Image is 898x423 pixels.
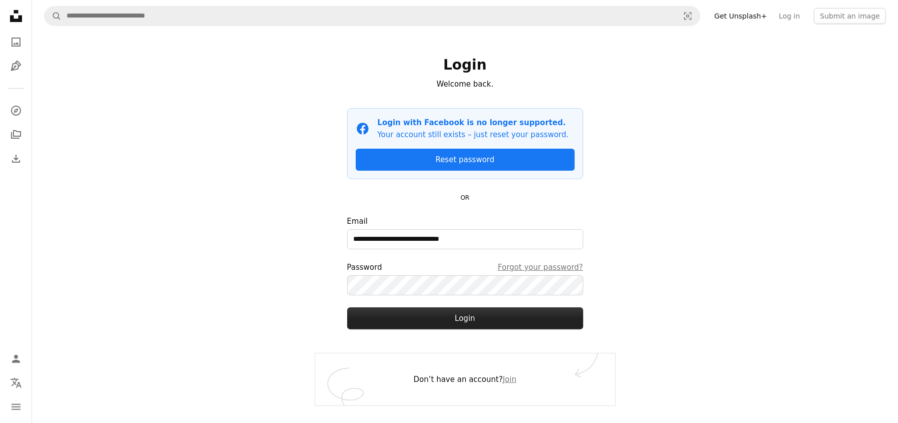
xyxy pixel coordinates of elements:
p: Login with Facebook is no longer supported. [378,117,569,129]
button: Submit an image [814,8,886,24]
form: Find visuals sitewide [44,6,700,26]
button: Visual search [676,7,700,26]
a: Forgot your password? [498,261,583,273]
a: Photos [6,32,26,52]
a: Collections [6,125,26,145]
div: Don’t have an account? [315,353,615,405]
a: Home — Unsplash [6,6,26,28]
small: OR [461,194,470,201]
div: Password [347,261,583,273]
button: Menu [6,397,26,417]
a: Illustrations [6,56,26,76]
a: Explore [6,101,26,121]
p: Welcome back. [347,78,583,90]
a: Get Unsplash+ [708,8,773,24]
input: PasswordForgot your password? [347,275,583,295]
label: Email [347,215,583,249]
button: Login [347,307,583,329]
a: Join [503,375,516,384]
p: Your account still exists – just reset your password. [378,129,569,141]
a: Reset password [356,149,575,171]
button: Language [6,373,26,393]
a: Log in / Sign up [6,349,26,369]
a: Log in [773,8,806,24]
h1: Login [347,56,583,74]
a: Download History [6,149,26,169]
button: Search Unsplash [45,7,62,26]
input: Email [347,229,583,249]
